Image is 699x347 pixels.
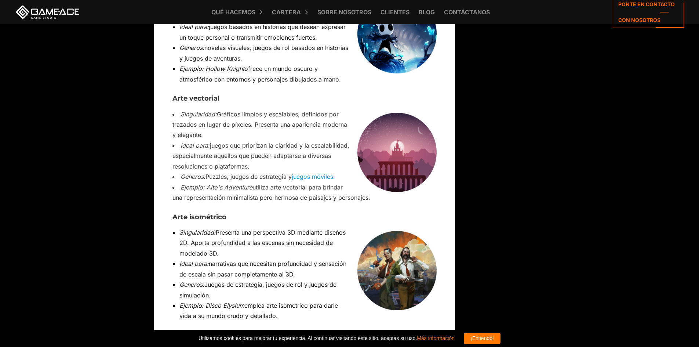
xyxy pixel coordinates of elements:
[272,8,301,16] font: Cartera
[172,94,219,102] font: Arte vectorial
[172,111,347,139] font: Gráficos limpios y escalables, definidos por trazados en lugar de píxeles. Presenta una aparienci...
[419,8,435,16] font: Blog
[179,44,204,51] font: Géneros:
[179,23,209,30] font: Ideal para:
[179,229,216,236] font: Singularidad:
[205,173,292,180] font: Puzzles, juegos de estrategia y
[179,302,338,319] font: emplea arte isométrico para darle vida a su mundo crudo y detallado.
[357,231,437,310] img: estilos de arte en los videojuegos
[181,111,217,118] font: Singularidad:
[333,173,335,180] font: .
[470,335,494,341] font: ¡Entiendo!
[181,173,205,180] font: Géneros:
[179,44,348,62] font: novelas visuales, juegos de rol basados ​​en historias y juegos de aventuras.
[381,8,409,16] font: Clientes
[444,8,490,16] font: Contáctanos
[357,113,437,192] img: estilos de arte en los videojuegos
[199,335,417,341] font: Utilizamos cookies para mejorar tu experiencia. Al continuar visitando este sitio, aceptas su uso.
[179,65,204,72] font: Ejemplo:
[317,8,371,16] font: Sobre nosotros
[179,23,346,41] font: juegos basados ​​en historias que desean expresar un toque personal o transmitir emociones fuertes.
[207,184,252,191] font: Alto's Adventure
[205,65,244,72] font: Hollow Knight
[179,260,346,278] font: narrativas que necesitan profundidad y sensación de escala sin pasar completamente al 3D.
[179,260,209,267] font: Ideal para:
[172,142,349,170] font: juegos que priorizan la claridad y la escalabilidad, especialmente aquellos que pueden adaptarse ...
[179,281,336,299] font: Juegos de estrategia, juegos de rol y juegos de simulación.
[211,8,255,16] font: Qué hacemos
[181,142,210,149] font: Ideal para:
[179,65,341,83] font: ofrece un mundo oscuro y atmosférico con entornos y personajes dibujados a mano.
[179,281,204,288] font: Géneros:
[417,335,455,341] a: Más información
[292,173,333,180] a: juegos móviles
[179,229,346,257] font: Presenta una perspectiva 3D mediante diseños 2D. Aporta profundidad a las escenas sin necesidad d...
[181,184,205,191] font: Ejemplo:
[179,302,204,309] font: Ejemplo:
[205,302,244,309] font: Disco Elysium
[172,184,370,201] font: utiliza arte vectorial para brindar una representación minimalista pero hermosa de paisajes y per...
[172,213,226,221] font: Arte isométrico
